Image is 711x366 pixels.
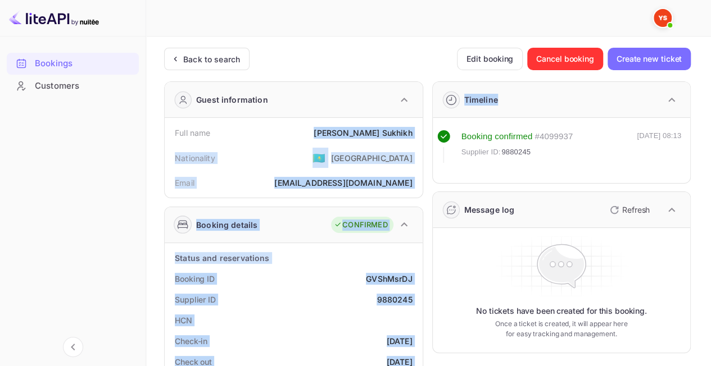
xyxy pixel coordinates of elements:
[175,252,269,264] div: Status and reservations
[334,219,387,231] div: CONFIRMED
[457,48,523,70] button: Edit booking
[603,201,654,219] button: Refresh
[175,177,194,189] div: Email
[377,294,412,305] div: 9880245
[387,335,413,347] div: [DATE]
[637,130,681,163] div: [DATE] 08:13
[35,80,133,93] div: Customers
[493,319,630,339] p: Once a ticket is created, it will appear here for easy tracking and management.
[175,335,207,347] div: Check-in
[196,219,257,231] div: Booking details
[7,53,139,75] div: Bookings
[464,94,498,106] div: Timeline
[331,152,413,164] div: [GEOGRAPHIC_DATA]
[175,152,215,164] div: Nationality
[63,337,83,357] button: Collapse navigation
[7,75,139,97] div: Customers
[9,9,99,27] img: LiteAPI logo
[608,48,691,70] button: Create new ticket
[175,273,215,285] div: Booking ID
[7,75,139,96] a: Customers
[461,147,501,158] span: Supplier ID:
[527,48,603,70] button: Cancel booking
[274,177,412,189] div: [EMAIL_ADDRESS][DOMAIN_NAME]
[622,204,650,216] p: Refresh
[175,314,192,326] div: HCN
[654,9,672,27] img: Yandex Support
[314,127,412,139] div: [PERSON_NAME] Sukhikh
[501,147,531,158] span: 9880245
[476,305,647,317] p: No tickets have been created for this booking.
[196,94,268,106] div: Guest information
[183,53,240,65] div: Back to search
[366,273,412,285] div: GVShMsrDJ
[535,130,573,143] div: # 4099937
[7,53,139,74] a: Bookings
[313,148,325,168] span: United States
[464,204,515,216] div: Message log
[35,57,133,70] div: Bookings
[175,127,210,139] div: Full name
[461,130,533,143] div: Booking confirmed
[175,294,216,305] div: Supplier ID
